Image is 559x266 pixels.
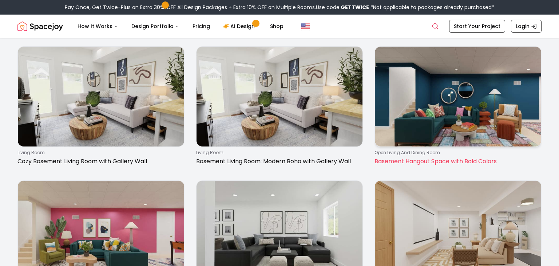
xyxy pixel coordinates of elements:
[65,4,494,11] div: Pay Once, Get Twice-Plus an Extra 30% OFF All Design Packages + Extra 10% OFF on Multiple Rooms.
[72,19,289,34] nav: Main
[187,19,216,34] a: Pricing
[17,150,182,156] p: living room
[375,47,541,146] img: Basement Hangout Space with Bold Colors
[341,4,369,11] b: GETTWICE
[369,4,494,11] span: *Not applicable to packages already purchased*
[17,157,182,166] p: Cozy Basement Living Room with Gallery Wall
[196,150,360,156] p: living room
[17,15,542,38] nav: Global
[18,47,184,146] img: Cozy Basement Living Room with Gallery Wall
[217,19,263,34] a: AI Design
[72,19,124,34] button: How It Works
[449,20,505,33] a: Start Your Project
[196,46,363,169] a: Basement Living Room: Modern Boho with Gallery Wallliving roomBasement Living Room: Modern Boho w...
[264,19,289,34] a: Shop
[374,157,539,166] p: Basement Hangout Space with Bold Colors
[197,47,363,146] img: Basement Living Room: Modern Boho with Gallery Wall
[301,22,310,31] img: United States
[17,19,63,34] a: Spacejoy
[196,157,360,166] p: Basement Living Room: Modern Boho with Gallery Wall
[17,19,63,34] img: Spacejoy Logo
[374,150,539,156] p: open living and dining room
[17,46,185,169] a: Cozy Basement Living Room with Gallery Wallliving roomCozy Basement Living Room with Gallery Wall
[511,20,542,33] a: Login
[126,19,185,34] button: Design Portfolio
[316,4,369,11] span: Use code:
[374,46,542,169] a: Basement Hangout Space with Bold Colorsopen living and dining roomBasement Hangout Space with Bol...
